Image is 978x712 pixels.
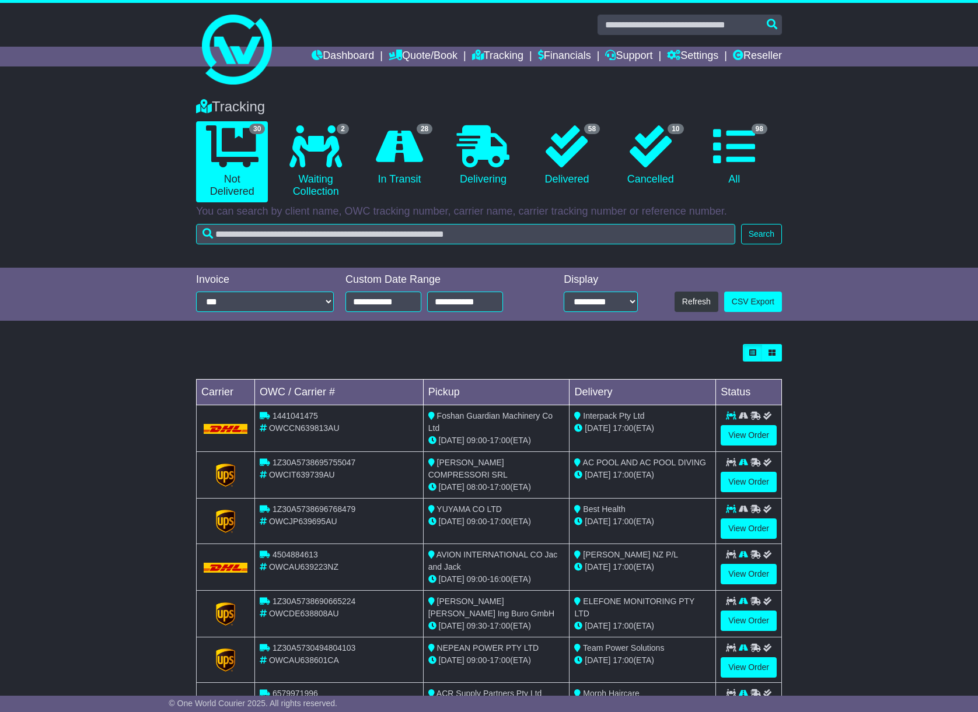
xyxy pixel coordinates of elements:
[269,423,340,433] span: OWCCN639813AU
[613,470,633,479] span: 17:00
[538,47,591,66] a: Financials
[574,469,711,481] div: (ETA)
[273,458,355,467] span: 1Z30A5738695755047
[273,643,355,653] span: 1Z30A5730494804103
[698,121,770,190] a: 98 All
[273,550,318,559] span: 4504884613
[255,380,424,405] td: OWC / Carrier #
[574,515,711,528] div: (ETA)
[269,470,335,479] span: OWCIT639739AU
[668,124,683,134] span: 10
[574,597,694,618] span: ELEFONE MONITORING PTY LTD
[583,643,664,653] span: Team Power Solutions
[428,550,558,571] span: AVION INTERNATIONAL CO Jac and Jack
[467,574,487,584] span: 09:00
[585,517,610,526] span: [DATE]
[584,124,600,134] span: 58
[423,380,570,405] td: Pickup
[585,423,610,433] span: [DATE]
[467,517,487,526] span: 09:00
[490,517,510,526] span: 17:00
[583,504,625,514] span: Best Health
[196,121,268,202] a: 30 Not Delivered
[273,504,355,514] span: 1Z30A5738696768479
[428,573,565,585] div: - (ETA)
[439,482,464,492] span: [DATE]
[613,423,633,433] span: 17:00
[721,425,777,446] a: View Order
[467,482,487,492] span: 08:00
[574,561,711,573] div: (ETA)
[574,620,711,632] div: (ETA)
[280,121,351,202] a: 2 Waiting Collection
[583,689,639,698] span: Morph Haircare
[196,273,334,286] div: Invoice
[531,121,603,190] a: 58 Delivered
[417,124,432,134] span: 28
[345,273,533,286] div: Custom Date Range
[439,517,464,526] span: [DATE]
[613,621,633,630] span: 17:00
[428,654,565,667] div: - (ETA)
[337,124,349,134] span: 2
[721,657,777,678] a: View Order
[490,621,510,630] span: 17:00
[269,517,337,526] span: OWCJP639695AU
[490,574,510,584] span: 16:00
[436,504,502,514] span: YUYAMA CO LTD
[570,380,716,405] td: Delivery
[721,564,777,584] a: View Order
[273,411,318,420] span: 1441041475
[467,655,487,665] span: 09:00
[574,654,711,667] div: (ETA)
[273,597,355,606] span: 1Z30A5738690665224
[439,621,464,630] span: [DATE]
[585,470,610,479] span: [DATE]
[389,47,457,66] a: Quote/Book
[583,550,678,559] span: [PERSON_NAME] NZ P/L
[490,482,510,492] span: 17:00
[585,562,610,571] span: [DATE]
[436,689,542,698] span: ACR Supply Partners Pty Ltd
[490,655,510,665] span: 17:00
[204,563,247,572] img: DHL.png
[467,436,487,445] span: 09:00
[190,99,788,115] div: Tracking
[585,655,610,665] span: [DATE]
[312,47,374,66] a: Dashboard
[428,515,565,528] div: - (ETA)
[613,517,633,526] span: 17:00
[273,689,318,698] span: 6579971996
[439,436,464,445] span: [DATE]
[752,124,767,134] span: 98
[733,47,782,66] a: Reseller
[467,621,487,630] span: 09:30
[583,411,644,420] span: Interpack Pty Ltd
[721,611,777,631] a: View Order
[204,424,247,433] img: DHL.png
[721,518,777,539] a: View Order
[428,458,508,479] span: [PERSON_NAME] COMPRESSORI SRL
[216,648,236,672] img: GetCarrierServiceLogo
[675,292,718,312] button: Refresh
[583,458,706,467] span: AC POOL AND AC POOL DIVING
[269,609,339,618] span: OWCDE638808AU
[490,436,510,445] span: 17:00
[169,699,337,708] span: © One World Courier 2025. All rights reserved.
[574,422,711,434] div: (ETA)
[613,655,633,665] span: 17:00
[428,481,565,493] div: - (ETA)
[428,411,553,433] span: Foshan Guardian Machinery Co Ltd
[716,380,782,405] td: Status
[269,562,338,571] span: OWCAU639223NZ
[216,510,236,533] img: GetCarrierServiceLogo
[472,47,523,66] a: Tracking
[447,121,519,190] a: Delivering
[721,472,777,492] a: View Order
[249,124,265,134] span: 30
[439,655,464,665] span: [DATE]
[428,434,565,447] div: - (ETA)
[216,602,236,626] img: GetCarrierServiceLogo
[216,464,236,487] img: GetCarrierServiceLogo
[364,121,435,190] a: 28 In Transit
